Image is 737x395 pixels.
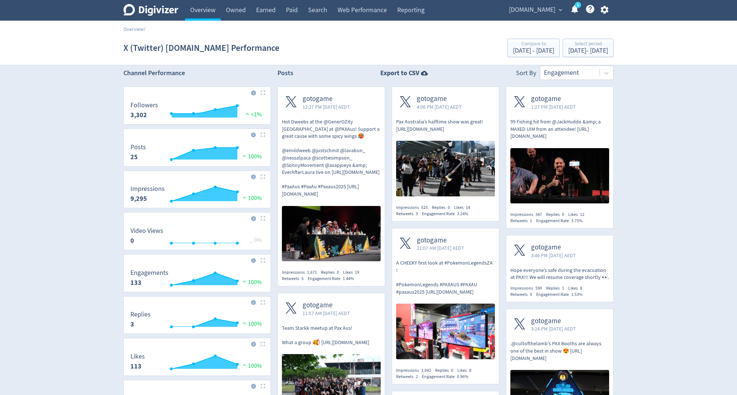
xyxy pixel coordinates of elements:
[530,291,532,297] span: 0
[469,367,471,373] span: 8
[130,227,163,235] dt: Video Views
[282,269,321,276] div: Impressions
[392,87,499,199] a: gotogame4:06 PM [DATE] AEDTPax Australia’s halftime show was great! [URL][DOMAIN_NAME]
[130,310,151,319] dt: Replies
[422,374,472,380] div: Engagement Rate
[261,384,265,388] img: Placeholder
[466,205,470,210] span: 14
[568,212,588,218] div: Likes
[282,276,308,282] div: Retweets
[130,185,165,193] dt: Impressions
[396,259,495,296] p: A CHEEKY first look at #PokemonLegendsZA ! #PokemonLegends #PAXAUS #PAXAU #paxaus2025 [URL][DOMAI...
[536,291,587,298] div: Engagement Rate
[130,278,142,287] strong: 133
[127,144,268,163] svg: Posts 25
[301,276,304,282] span: 5
[123,26,144,32] a: Overview
[580,285,582,291] span: 8
[241,153,248,158] img: positive-performance.svg
[580,212,584,217] span: 12
[241,195,248,200] img: positive-performance.svg
[457,367,475,374] div: Likes
[435,367,457,374] div: Replies
[454,205,474,211] div: Likes
[396,367,435,374] div: Impressions
[510,340,609,362] p: .@cultofthelamb's PAX Booths are always one of the best in show 😍 [URL][DOMAIN_NAME]
[277,69,293,80] h2: Posts
[261,174,265,179] img: Placeholder
[536,218,587,224] div: Engagement Rate
[282,325,381,346] p: Team Starkk meetup at Pax Aus! What a group 🥰! [URL][DOMAIN_NAME]
[130,101,158,109] dt: Followers
[531,103,576,111] span: 1:27 PM [DATE] AEDT
[571,218,583,224] span: 3.75%
[303,301,350,310] span: gotogame
[127,311,268,331] svg: Replies 3
[510,212,546,218] div: Impressions
[416,211,418,217] span: 3
[457,374,468,380] span: 0.96%
[557,7,564,13] span: expand_more
[123,36,279,60] h1: X (Twitter) [DOMAIN_NAME] Performance
[417,95,462,103] span: gotogame
[506,4,564,16] button: [DOMAIN_NAME]
[380,69,419,78] strong: Export to CSV
[261,216,265,221] img: Placeholder
[130,362,142,371] strong: 113
[416,374,418,380] span: 2
[321,269,343,276] div: Replies
[244,111,251,116] img: positive-performance.svg
[250,237,262,244] span: _ 0%
[530,218,532,224] span: 1
[531,317,576,325] span: gotogame
[130,320,134,329] strong: 3
[432,205,454,211] div: Replies
[448,205,450,210] span: 0
[355,269,359,275] span: 19
[506,87,613,206] a: gotogame1:27 PM [DATE] AEDT99 Fishing hit from @JackHuddo &amp; a MAXED UIM from an attendee! [UR...
[241,320,262,328] span: 100%
[562,212,564,217] span: 0
[562,285,564,291] span: 1
[513,48,554,54] div: [DATE] - [DATE]
[241,279,248,284] img: positive-performance.svg
[241,153,262,160] span: 100%
[535,212,542,217] span: 347
[516,69,536,80] div: Sort By
[417,236,464,245] span: gotogame
[282,118,381,198] p: Hot Dweebs at the @GenerOZity [GEOGRAPHIC_DATA] at @PAXAus! Support a great cause with some spicy...
[261,132,265,137] img: Placeholder
[568,48,608,54] div: [DATE] - [DATE]
[127,269,268,289] svg: Engagements 133
[531,243,576,252] span: gotogame
[396,211,422,217] div: Retweets
[396,374,422,380] div: Retweets
[568,285,586,291] div: Likes
[130,194,147,203] strong: 9,295
[506,235,613,281] a: gotogame3:46 PM [DATE] AEDTHope everyone’s safe during the evacuation at PAX!!! We will resume co...
[303,103,350,111] span: 12:27 PM [DATE] AEDT
[307,269,317,275] span: 1,671
[531,325,576,332] span: 3:24 PM [DATE] AEDT
[123,69,271,78] h2: Channel Performance
[337,269,339,275] span: 0
[546,212,568,218] div: Replies
[396,118,495,133] p: Pax Australia’s halftime show was great! [URL][DOMAIN_NAME]
[510,291,536,298] div: Retweets
[241,320,248,326] img: positive-performance.svg
[244,111,262,118] span: <1%
[127,102,268,121] svg: Followers 3,302
[563,39,614,57] button: Select period[DATE]- [DATE]
[392,228,499,361] a: gotogame11:07 AM [DATE] AEDTA CHEEKY first look at #PokemonLegendsZA ! #PokemonLegends #PAXAUS #P...
[303,95,350,103] span: gotogame
[417,244,464,252] span: 11:07 AM [DATE] AEDT
[535,285,542,291] span: 590
[130,153,138,161] strong: 25
[261,258,265,263] img: Placeholder
[422,211,472,217] div: Engagement Rate
[127,353,268,373] svg: Likes 113
[144,26,146,32] span: /
[241,195,262,202] span: 100%
[396,205,432,211] div: Impressions
[343,269,363,276] div: Likes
